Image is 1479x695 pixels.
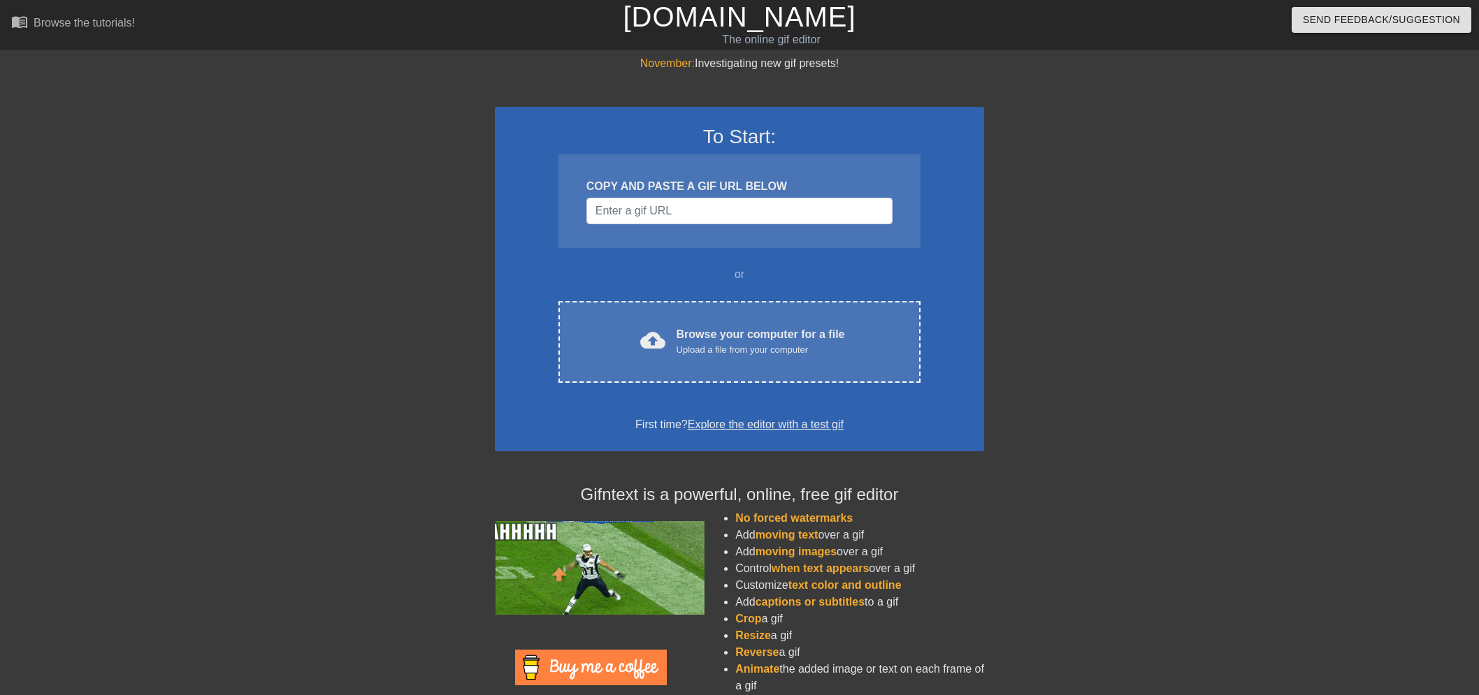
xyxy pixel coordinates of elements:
[586,198,893,224] input: Username
[531,266,948,283] div: or
[513,416,966,433] div: First time?
[495,485,984,505] h4: Gifntext is a powerful, online, free gif editor
[735,646,779,658] span: Reverse
[772,562,870,574] span: when text appears
[500,31,1042,48] div: The online gif editor
[735,661,984,694] li: the added image or text on each frame of a gif
[688,418,844,430] a: Explore the editor with a test gif
[11,13,135,35] a: Browse the tutorials!
[756,596,865,608] span: captions or subtitles
[735,627,984,644] li: a gif
[735,577,984,594] li: Customize
[640,328,665,353] span: cloud_upload
[640,57,695,69] span: November:
[513,125,966,149] h3: To Start:
[677,343,845,357] div: Upload a file from your computer
[735,512,853,524] span: No forced watermarks
[1292,7,1471,33] button: Send Feedback/Suggestion
[735,663,779,675] span: Animate
[34,17,135,29] div: Browse the tutorials!
[586,178,893,195] div: COPY AND PASTE A GIF URL BELOW
[11,13,28,30] span: menu_book
[735,629,771,641] span: Resize
[735,594,984,610] li: Add to a gif
[515,650,667,685] img: Buy Me A Coffee
[788,579,902,591] span: text color and outline
[735,613,761,624] span: Crop
[756,546,837,557] span: moving images
[735,610,984,627] li: a gif
[495,521,705,615] img: football_small.gif
[623,1,856,32] a: [DOMAIN_NAME]
[735,543,984,560] li: Add over a gif
[735,560,984,577] li: Control over a gif
[735,527,984,543] li: Add over a gif
[495,55,984,72] div: Investigating new gif presets!
[756,529,818,541] span: moving text
[1303,11,1460,29] span: Send Feedback/Suggestion
[677,326,845,357] div: Browse your computer for a file
[735,644,984,661] li: a gif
